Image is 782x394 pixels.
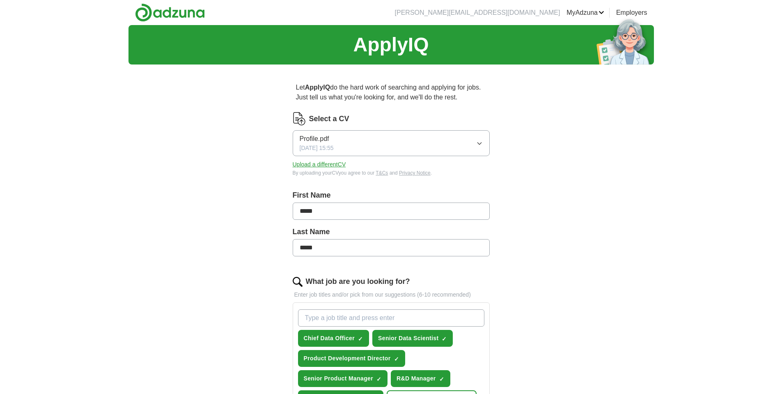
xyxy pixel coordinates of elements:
span: ✓ [376,376,381,382]
p: Enter job titles and/or pick from our suggestions (6-10 recommended) [293,290,490,299]
img: search.png [293,277,303,287]
span: ✓ [394,356,399,362]
a: MyAdzuna [566,8,604,18]
label: Last Name [293,226,490,237]
button: Profile.pdf[DATE] 15:55 [293,130,490,156]
span: ✓ [442,336,447,342]
img: CV Icon [293,112,306,125]
label: Select a CV [309,113,349,124]
li: [PERSON_NAME][EMAIL_ADDRESS][DOMAIN_NAME] [395,8,560,18]
span: Profile.pdf [300,134,329,144]
div: By uploading your CV you agree to our and . [293,169,490,177]
button: Product Development Director✓ [298,350,405,367]
button: Chief Data Officer✓ [298,330,369,347]
button: Senior Product Manager✓ [298,370,388,387]
h1: ApplyIQ [353,30,429,60]
label: What job are you looking for? [306,276,410,287]
button: R&D Manager✓ [391,370,450,387]
a: T&Cs [376,170,388,176]
span: Product Development Director [304,354,391,363]
strong: ApplyIQ [305,84,330,91]
a: Privacy Notice [399,170,431,176]
span: ✓ [358,336,363,342]
span: Senior Data Scientist [378,334,438,343]
span: [DATE] 15:55 [300,144,334,152]
button: Senior Data Scientist✓ [372,330,453,347]
span: Senior Product Manager [304,374,374,383]
label: First Name [293,190,490,201]
span: ✓ [439,376,444,382]
span: Chief Data Officer [304,334,355,343]
a: Employers [616,8,647,18]
p: Let do the hard work of searching and applying for jobs. Just tell us what you're looking for, an... [293,79,490,106]
span: R&D Manager [397,374,436,383]
input: Type a job title and press enter [298,309,484,327]
img: Adzuna logo [135,3,205,22]
button: Upload a differentCV [293,160,346,169]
